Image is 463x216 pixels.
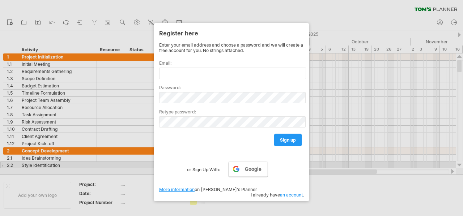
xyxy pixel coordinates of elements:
[159,60,304,66] label: Email:
[280,137,296,143] span: sign up
[187,161,220,174] label: or Sign Up With:
[245,166,262,172] span: Google
[229,161,268,177] a: Google
[251,192,304,198] span: I already have .
[159,109,304,115] label: Retype password:
[274,134,302,146] a: sign up
[159,26,304,39] div: Register here
[159,85,304,90] label: Password:
[159,187,195,192] a: More information
[159,42,304,53] div: Enter your email address and choose a password and we will create a free account for you. No stri...
[159,187,257,192] span: on [PERSON_NAME]'s Planner
[280,192,303,198] a: an account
